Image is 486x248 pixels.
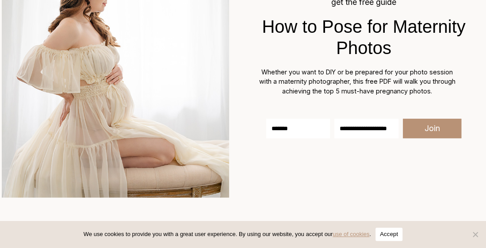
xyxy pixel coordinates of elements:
h1: How to Pose for Maternity Photos [257,16,471,58]
span: No [471,230,479,239]
a: use of cookies [333,231,369,237]
p: Whether you want to DIY or be prepared for your photo session with a maternity photographer, this... [257,67,471,96]
span: We use cookies to provide you with a great user experience. By using our website, you accept our . [84,230,371,239]
button: Accept [375,228,402,241]
button: Join [403,119,462,138]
